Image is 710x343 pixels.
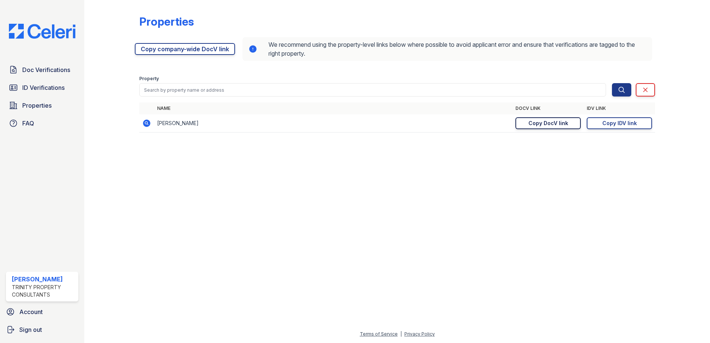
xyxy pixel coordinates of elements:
label: Property [139,76,159,82]
span: Account [19,307,43,316]
div: Copy IDV link [602,120,637,127]
a: Copy IDV link [587,117,652,129]
input: Search by property name or address [139,83,606,97]
div: | [400,331,402,337]
span: FAQ [22,119,34,128]
a: ID Verifications [6,80,78,95]
div: Trinity Property Consultants [12,284,75,298]
a: Terms of Service [360,331,398,337]
div: We recommend using the property-level links below where possible to avoid applicant error and ens... [242,37,652,61]
div: Properties [139,15,194,28]
a: Copy DocV link [515,117,581,129]
div: [PERSON_NAME] [12,275,75,284]
div: Copy DocV link [528,120,568,127]
a: Sign out [3,322,81,337]
a: Properties [6,98,78,113]
th: IDV Link [584,102,655,114]
span: ID Verifications [22,83,65,92]
span: Properties [22,101,52,110]
th: DocV Link [512,102,584,114]
span: Doc Verifications [22,65,70,74]
img: CE_Logo_Blue-a8612792a0a2168367f1c8372b55b34899dd931a85d93a1a3d3e32e68fde9ad4.png [3,24,81,39]
a: Account [3,304,81,319]
a: FAQ [6,116,78,131]
a: Doc Verifications [6,62,78,77]
th: Name [154,102,512,114]
td: [PERSON_NAME] [154,114,512,133]
span: Sign out [19,325,42,334]
a: Privacy Policy [404,331,435,337]
a: Copy company-wide DocV link [135,43,235,55]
